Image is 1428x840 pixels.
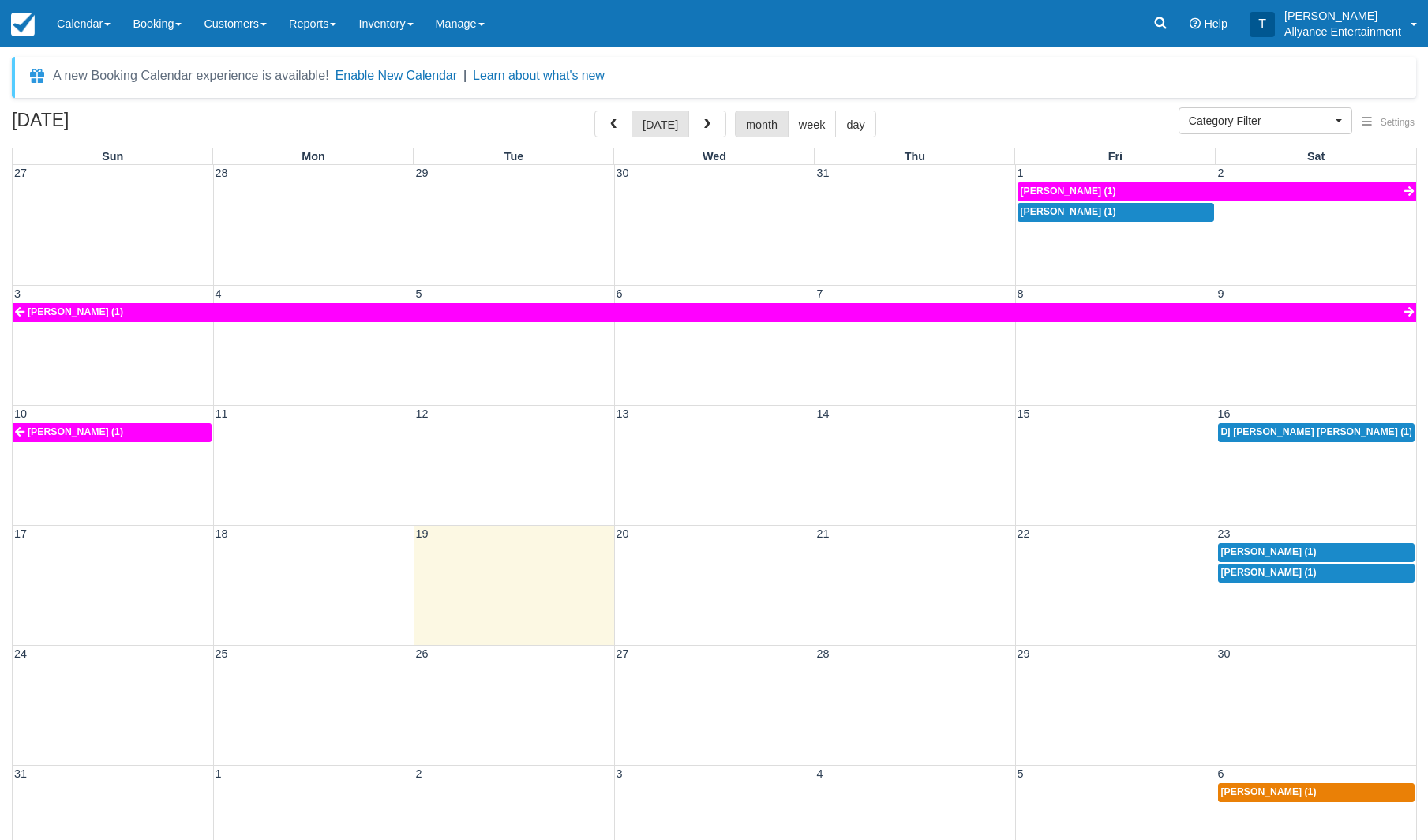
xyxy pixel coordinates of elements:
span: 15 [1016,407,1032,420]
span: 19 [414,527,430,540]
span: 4 [815,767,825,780]
a: [PERSON_NAME] (1) [1218,564,1415,583]
span: 9 [1216,287,1226,300]
a: [PERSON_NAME] (1) [13,423,212,442]
span: 2 [1216,167,1226,179]
span: 28 [815,647,831,660]
span: 11 [214,407,230,420]
span: 5 [1016,767,1025,780]
span: 1 [214,767,223,780]
span: 20 [615,527,631,540]
a: [PERSON_NAME] (1) [1218,783,1415,802]
span: 10 [13,407,28,420]
span: 30 [615,167,631,179]
a: Learn about what's new [473,69,605,82]
span: 29 [414,167,430,179]
span: 31 [13,767,28,780]
span: Settings [1381,117,1415,128]
div: A new Booking Calendar experience is available! [53,66,329,85]
span: Mon [302,150,325,163]
button: month [735,111,789,137]
p: [PERSON_NAME] [1284,8,1401,24]
span: Sat [1307,150,1325,163]
span: [PERSON_NAME] (1) [1221,786,1317,797]
button: Enable New Calendar [335,68,457,84]
span: [PERSON_NAME] (1) [1021,186,1116,197]
button: [DATE] [632,111,689,137]
span: 3 [13,287,22,300]
p: Allyance Entertainment [1284,24,1401,39]
span: 27 [615,647,631,660]
span: 25 [214,647,230,660]
span: 26 [414,647,430,660]
span: 27 [13,167,28,179]
span: 21 [815,527,831,540]
span: [PERSON_NAME] (1) [28,426,123,437]
span: 6 [615,287,624,300]
span: Dj [PERSON_NAME] [PERSON_NAME] (1) [1221,426,1413,437]
span: 24 [13,647,28,660]
span: 8 [1016,287,1025,300]
span: | [463,69,467,82]
img: checkfront-main-nav-mini-logo.png [11,13,35,36]
span: [PERSON_NAME] (1) [1221,567,1317,578]
span: Wed [703,150,726,163]
span: Fri [1108,150,1123,163]
a: [PERSON_NAME] (1) [1218,543,1415,562]
span: 5 [414,287,424,300]
span: 17 [13,527,28,540]
span: 16 [1216,407,1232,420]
span: 3 [615,767,624,780]
span: 23 [1216,527,1232,540]
button: Category Filter [1179,107,1352,134]
button: day [835,111,875,137]
span: 13 [615,407,631,420]
a: [PERSON_NAME] (1) [1018,182,1417,201]
span: Category Filter [1189,113,1332,129]
span: 14 [815,407,831,420]
span: Tue [504,150,524,163]
span: 2 [414,767,424,780]
span: 30 [1216,647,1232,660]
span: 7 [815,287,825,300]
a: Dj [PERSON_NAME] [PERSON_NAME] (1) [1218,423,1415,442]
span: Sun [102,150,123,163]
span: [PERSON_NAME] (1) [1021,206,1116,217]
span: 28 [214,167,230,179]
i: Help [1190,18,1201,29]
span: 31 [815,167,831,179]
span: Thu [905,150,925,163]
span: 29 [1016,647,1032,660]
h2: [DATE] [12,111,212,140]
div: T [1250,12,1275,37]
button: Settings [1352,111,1424,134]
span: [PERSON_NAME] (1) [1221,546,1317,557]
span: 12 [414,407,430,420]
span: [PERSON_NAME] (1) [28,306,123,317]
span: 4 [214,287,223,300]
span: Help [1204,17,1227,30]
button: week [788,111,837,137]
span: 18 [214,527,230,540]
a: [PERSON_NAME] (1) [1018,203,1214,222]
a: [PERSON_NAME] (1) [13,303,1416,322]
span: 6 [1216,767,1226,780]
span: 22 [1016,527,1032,540]
span: 1 [1016,167,1025,179]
